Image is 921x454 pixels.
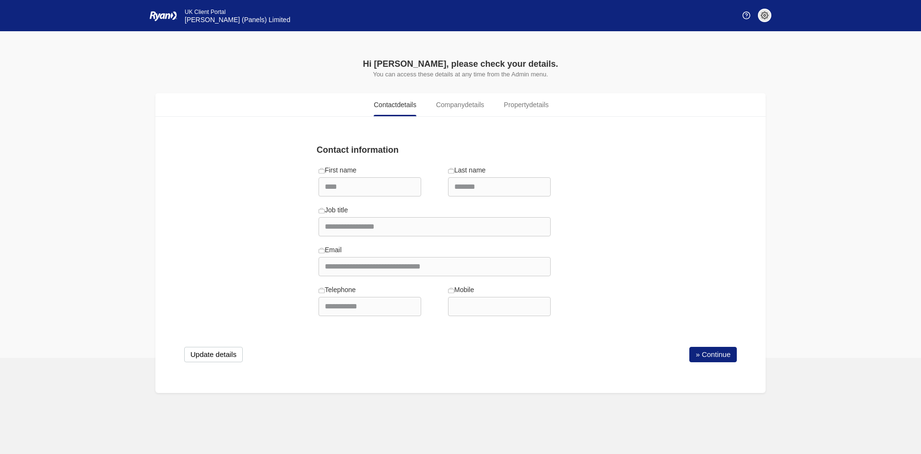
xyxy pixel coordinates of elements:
label: Mobile [448,285,474,295]
span: UK Client Portal [185,9,225,15]
label: Job title [319,205,348,215]
p: You can access these details at any time from the Admin menu. [259,71,662,78]
div: Contact information [311,144,558,157]
button: Update details [184,347,243,362]
span: details [465,101,484,109]
a: Contactdetails [366,93,425,116]
a: Propertydetails [496,93,556,116]
span: Company [436,100,484,110]
span: [PERSON_NAME] (Panels) Limited [185,16,290,24]
a: » Continue [689,347,737,362]
span: Contact [374,100,416,110]
label: Email [319,245,342,255]
label: Last name [448,165,485,175]
span: details [397,101,416,109]
label: First name [319,165,356,175]
span: Property [504,100,548,110]
label: Telephone [319,285,356,295]
span: details [529,101,548,109]
div: Hi [PERSON_NAME], please check your details. [259,58,662,71]
img: settings [761,12,768,19]
a: Companydetails [428,93,492,116]
img: Help [743,12,750,19]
